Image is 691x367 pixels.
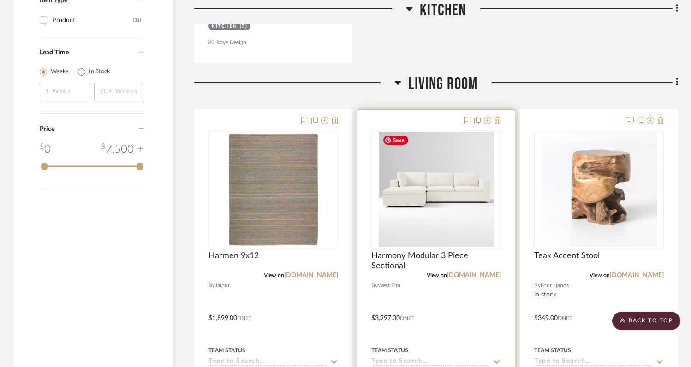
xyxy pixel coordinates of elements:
[427,272,447,278] span: View on
[40,83,89,101] input: 1 Week
[53,13,133,28] div: Product
[101,141,143,158] div: 7,500 +
[534,346,571,355] div: Team Status
[612,312,680,330] scroll-to-top-button: BACK TO TOP
[610,272,664,278] a: [DOMAIN_NAME]
[372,131,500,248] div: 0
[208,251,259,261] span: Harmen 9x12
[534,251,600,261] span: Teak Accent Stool
[371,281,378,290] span: By
[371,251,501,271] span: Harmony Modular 3 Piece Sectional
[541,281,569,290] span: Four Hands
[378,281,400,290] span: West Elm
[534,281,541,290] span: By
[240,23,248,30] div: (3)
[89,67,110,77] label: In Stock
[208,358,327,367] input: Type to Search…
[534,358,653,367] input: Type to Search…
[40,49,69,56] span: Lead Time
[542,132,657,247] img: Teak Accent Stool
[447,272,501,278] a: [DOMAIN_NAME]
[40,141,51,158] div: 0
[284,272,338,278] a: [DOMAIN_NAME]
[40,126,54,132] span: Price
[133,13,141,28] div: (31)
[216,132,331,247] img: Harmen 9x12
[94,83,144,101] input: 20+ Weeks
[371,346,408,355] div: Team Status
[383,136,408,145] span: Save
[208,281,215,290] span: By
[212,23,238,30] div: Kitchen
[264,272,284,278] span: View on
[408,74,477,94] span: Living Room
[215,281,230,290] span: Jaipur
[590,272,610,278] span: View on
[379,132,494,247] img: Harmony Modular 3 Piece Sectional
[51,67,69,77] label: Weeks
[208,346,245,355] div: Team Status
[371,358,490,367] input: Type to Search…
